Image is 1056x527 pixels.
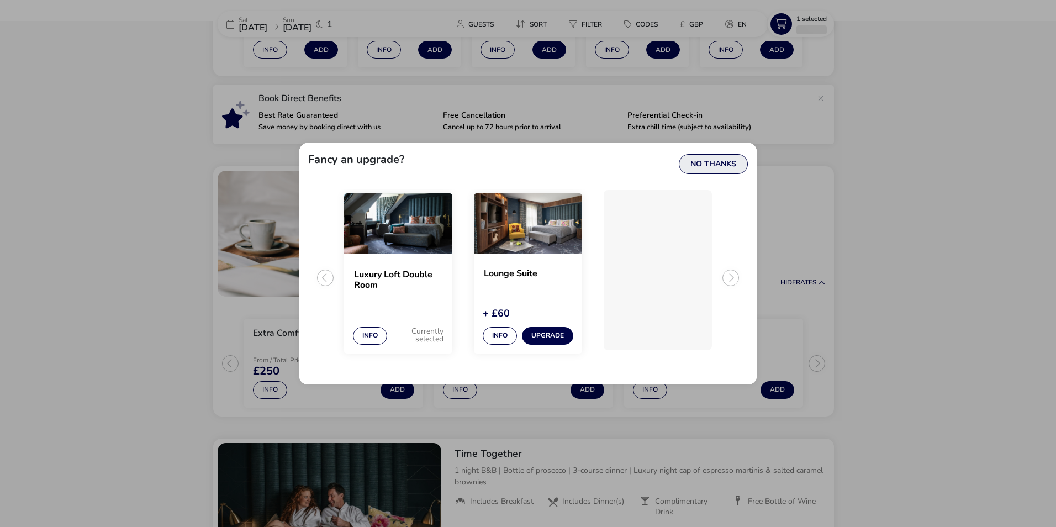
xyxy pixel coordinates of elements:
[334,193,463,354] swiper-slide: 1 / 3
[463,193,593,354] swiper-slide: 2 / 3
[308,154,404,165] h2: Fancy an upgrade?
[299,143,757,384] div: upgrades-settings
[354,270,442,291] h2: Luxury Loft Double Room
[522,327,573,345] button: Upgrade
[593,193,722,354] swiper-slide: 3 / 3
[398,325,443,345] div: Currently selected
[353,327,387,345] button: Info
[484,268,572,289] h2: Lounge Suite
[483,308,573,318] div: + £60
[679,154,748,174] button: No Thanks
[483,327,517,345] button: Info
[299,143,757,384] div: extra-settings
